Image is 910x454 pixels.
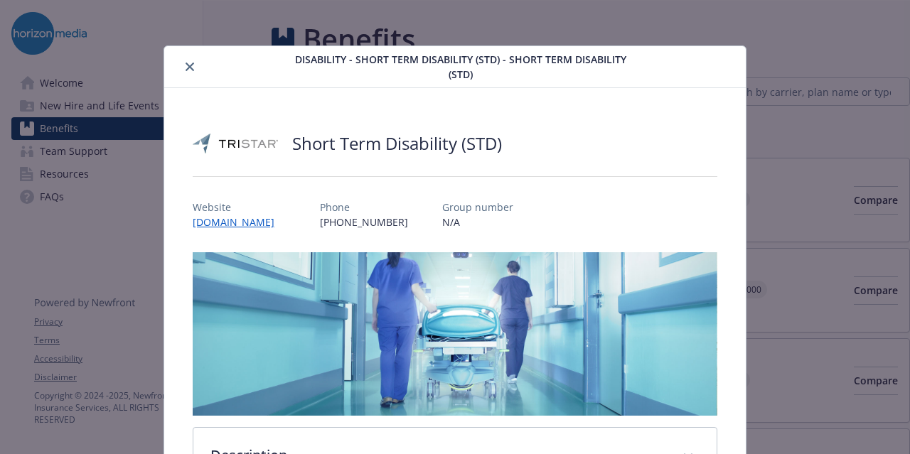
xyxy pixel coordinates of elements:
[193,122,278,165] img: TRISTAR Insurance Group
[193,200,286,215] p: Website
[181,58,198,75] button: close
[193,215,286,229] a: [DOMAIN_NAME]
[193,252,717,416] img: banner
[320,215,408,229] p: [PHONE_NUMBER]
[442,215,513,229] p: N/A
[292,131,502,156] h2: Short Term Disability (STD)
[442,200,513,215] p: Group number
[320,200,408,215] p: Phone
[290,52,632,82] span: Disability - Short Term Disability (STD) - Short Term Disability (STD)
